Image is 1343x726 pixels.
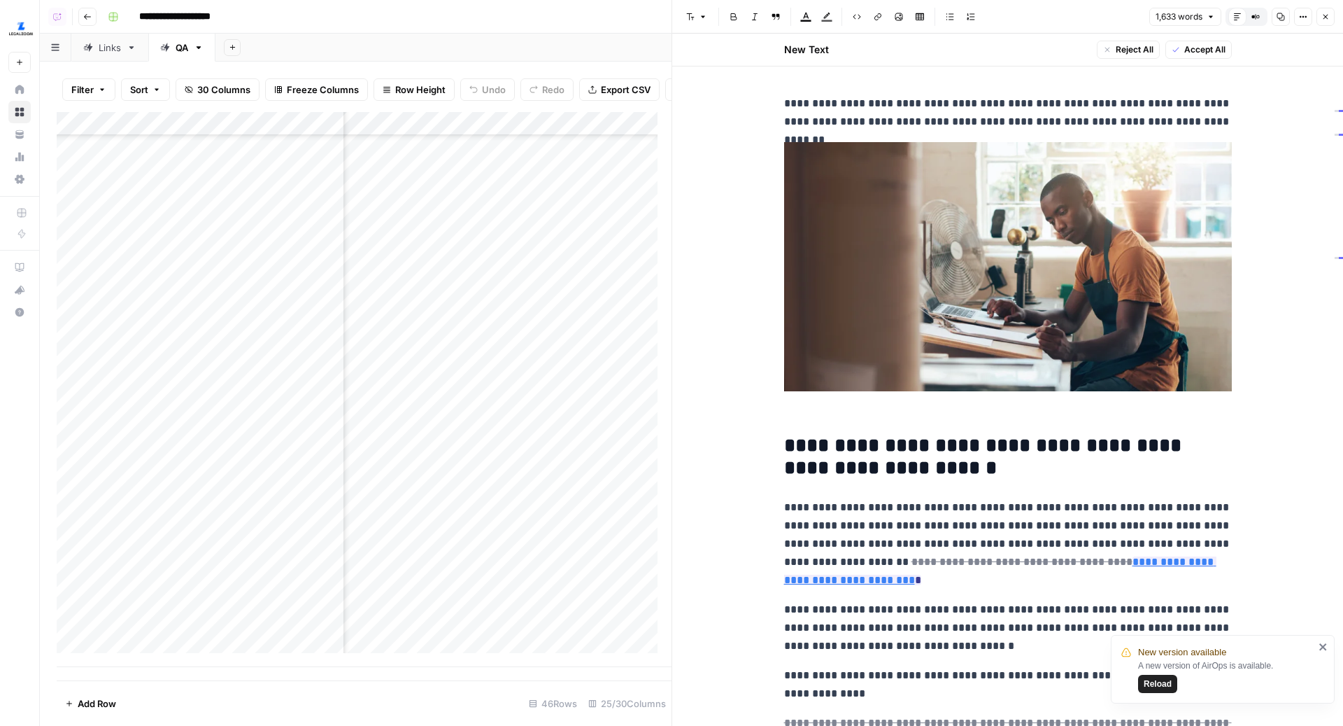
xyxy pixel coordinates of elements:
[176,78,260,101] button: 30 Columns
[1165,41,1232,59] button: Accept All
[8,168,31,190] a: Settings
[8,16,34,41] img: LegalZoom Logo
[520,78,574,101] button: Redo
[78,697,116,711] span: Add Row
[8,301,31,323] button: Help + Support
[395,83,446,97] span: Row Height
[784,43,829,57] h2: New Text
[579,78,660,101] button: Export CSV
[542,83,564,97] span: Redo
[71,83,94,97] span: Filter
[1138,659,1314,693] div: A new version of AirOps is available.
[374,78,455,101] button: Row Height
[130,83,148,97] span: Sort
[8,146,31,168] a: Usage
[601,83,651,97] span: Export CSV
[121,78,170,101] button: Sort
[8,101,31,123] a: Browse
[1116,43,1153,56] span: Reject All
[1138,645,1226,659] span: New version available
[8,256,31,279] a: AirOps Academy
[8,123,31,146] a: Your Data
[482,83,506,97] span: Undo
[265,78,368,101] button: Freeze Columns
[1149,8,1221,26] button: 1,633 words
[8,11,31,46] button: Workspace: LegalZoom
[287,83,359,97] span: Freeze Columns
[99,41,121,55] div: Links
[583,692,671,715] div: 25/30 Columns
[8,78,31,101] a: Home
[1156,11,1202,23] span: 1,633 words
[8,279,31,301] button: What's new?
[57,692,125,715] button: Add Row
[1184,43,1225,56] span: Accept All
[176,41,188,55] div: QA
[9,279,30,300] div: What's new?
[1144,678,1172,690] span: Reload
[460,78,515,101] button: Undo
[1138,675,1177,693] button: Reload
[148,34,215,62] a: QA
[1319,641,1328,652] button: close
[1097,41,1160,59] button: Reject All
[197,83,250,97] span: 30 Columns
[71,34,148,62] a: Links
[62,78,115,101] button: Filter
[523,692,583,715] div: 46 Rows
